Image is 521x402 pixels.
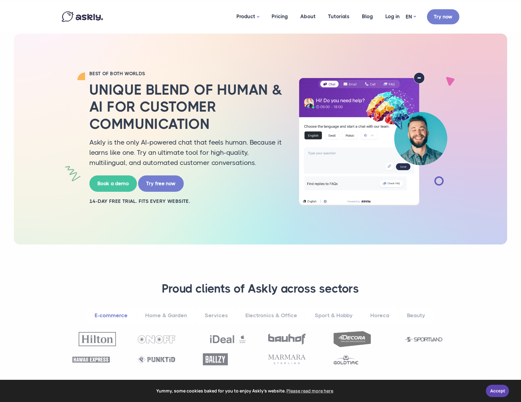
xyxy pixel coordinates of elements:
[237,307,305,324] a: Electronics & Office
[89,175,137,192] a: Book a demo
[486,385,509,397] a: Accept
[89,137,284,168] p: Askly is the only AI-powered chat that feels human. Because it learns like one. Try an ultimate t...
[268,334,306,345] img: Bauhof
[197,307,236,324] a: Services
[137,307,195,324] a: Home & Garden
[209,332,247,346] img: Ideal
[268,355,306,364] img: Marmara Sterling
[362,307,397,324] a: Horeca
[230,2,265,32] a: Product
[294,2,322,31] a: About
[138,175,184,192] a: Try free now
[322,2,356,31] a: Tutorials
[356,2,379,31] a: Blog
[9,386,482,396] span: Yummy, some cookies baked for you to enjoy Askly's website.
[334,354,359,364] img: Goldtime
[79,332,116,346] img: Hilton
[307,307,361,324] a: Sport & Hobby
[62,11,103,22] img: Askly
[89,81,284,133] h2: Unique blend of human & AI for customer communication
[72,357,110,363] img: Hawaii Express
[379,2,406,31] a: Log in
[138,356,175,363] img: Punktid
[87,307,136,324] a: E-commerce
[265,2,294,31] a: Pricing
[399,307,433,324] a: Beauty
[138,335,175,343] img: OnOff
[286,386,334,396] a: learn more about cookies
[405,337,442,342] img: Sportland
[89,198,284,205] h2: 14-day free trial. Fits every website.
[293,72,453,206] img: AI multilingual chat
[203,353,228,365] img: Ballzy
[89,71,284,77] h2: BEST OF BOTH WORLDS
[427,9,459,24] a: Try now
[69,281,452,296] h3: Proud clients of Askly across sectors
[406,12,416,21] a: EN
